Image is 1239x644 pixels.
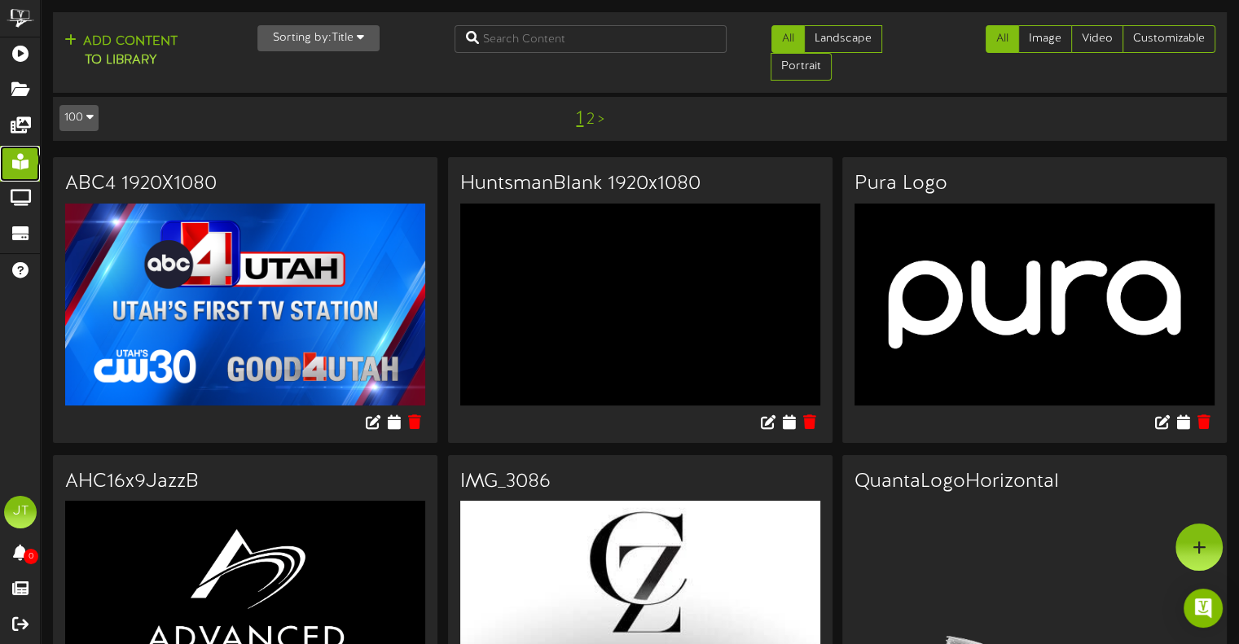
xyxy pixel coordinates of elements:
[1071,25,1123,53] a: Video
[587,111,595,129] a: 2
[455,25,727,53] input: Search Content
[59,105,99,131] button: 100
[65,173,425,195] h3: ABC4 1920X1080
[65,471,425,493] h3: AHC16x9JazzB
[986,25,1019,53] a: All
[257,25,380,51] button: Sorting by:Title
[24,549,38,564] span: 0
[576,108,583,129] a: 1
[460,471,820,493] h3: IMG_3086
[65,204,425,406] img: 9586cbaf-59e0-4a4a-a3df-1e79bae059c5.png
[771,53,832,81] a: Portrait
[460,173,820,195] h3: HuntsmanBlank 1920x1080
[1018,25,1072,53] a: Image
[4,496,37,528] div: JT
[855,173,1215,195] h3: Pura Logo
[1123,25,1215,53] a: Customizable
[460,204,820,406] img: db31b211-1e70-419e-9a54-48ecf75e11a2.png
[804,25,882,53] a: Landscape
[598,111,604,129] a: >
[1184,589,1223,628] div: Open Intercom Messenger
[771,25,805,53] a: All
[59,32,182,71] button: Add Contentto Library
[855,204,1215,406] img: b926c741-a092-4d16-b085-07ac726421fdpuralogo1.jpg
[855,471,1215,493] h3: QuantaLogoHorizontal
